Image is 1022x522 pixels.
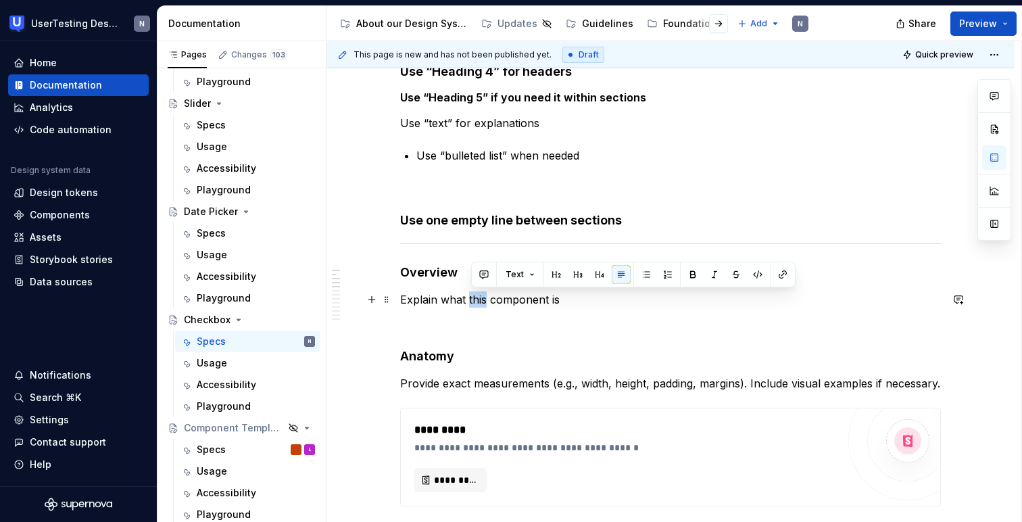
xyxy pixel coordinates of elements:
p: Explain what this component is [400,291,941,308]
div: Guidelines [582,17,633,30]
a: Foundations [641,13,727,34]
div: Help [30,458,51,471]
a: Accessibility [175,266,320,287]
a: Usage [175,136,320,158]
a: Playground [175,287,320,309]
p: Use “bulleted list” when needed [416,147,941,164]
button: Quick preview [898,45,979,64]
h4: Use “Heading 4” for headers [400,64,941,80]
a: Documentation [8,74,149,96]
button: Share [889,11,945,36]
a: Specs [175,114,320,136]
div: Notifications [30,369,91,382]
a: Home [8,52,149,74]
span: 103 [270,49,287,60]
button: Search ⌘K [8,387,149,408]
div: Accessibility [197,270,256,283]
button: Text [500,265,541,284]
button: Notifications [8,364,149,386]
img: 41adf70f-fc1c-4662-8e2d-d2ab9c673b1b.png [9,16,26,32]
span: Share [908,17,936,30]
div: N [798,18,803,29]
div: Accessibility [197,486,256,500]
div: Usage [197,356,227,370]
div: Specs [197,118,226,132]
a: Accessibility [175,374,320,396]
a: Analytics [8,97,149,118]
a: Usage [175,244,320,266]
div: Components [30,208,90,222]
div: Usage [197,140,227,153]
a: Guidelines [560,13,639,34]
div: Accessibility [197,378,256,391]
div: Search ⌘K [30,391,81,404]
button: Help [8,454,149,475]
a: Playground [175,396,320,417]
a: Playground [175,71,320,93]
div: Data sources [30,275,93,289]
a: Assets [8,227,149,248]
div: N [139,18,145,29]
div: Page tree [335,10,731,37]
a: About our Design System [335,13,473,34]
div: Documentation [30,78,102,92]
a: Playground [175,179,320,201]
p: Use “text” for explanations [400,115,941,131]
div: Usage [197,248,227,262]
a: Specs [175,222,320,244]
div: Specs [197,443,226,456]
a: Code automation [8,119,149,141]
div: Pages [168,49,207,60]
div: Storybook stories [30,253,113,266]
div: Specs [197,227,226,240]
a: Design tokens [8,182,149,204]
div: Playground [197,75,251,89]
span: Quick preview [915,49,973,60]
div: N [308,335,311,348]
a: Slider [162,93,320,114]
a: Supernova Logo [45,498,112,511]
span: This page is new and has not been published yet. [354,49,552,60]
div: Playground [197,400,251,413]
div: Analytics [30,101,73,114]
a: Data sources [8,271,149,293]
div: Updates [497,17,537,30]
a: SpecsN [175,331,320,352]
span: Text [506,269,524,280]
div: Slider [184,97,211,110]
div: Documentation [168,17,320,30]
a: Date Picker [162,201,320,222]
a: SpecsL [175,439,320,460]
div: Code automation [30,123,112,137]
div: Foundations [663,17,722,30]
div: Date Picker [184,205,238,218]
button: Contact support [8,431,149,453]
a: Accessibility [175,482,320,504]
div: Design system data [11,165,91,176]
a: Components [8,204,149,226]
div: Playground [197,183,251,197]
div: Specs [197,335,226,348]
div: Usage [197,465,227,478]
span: Draft [579,49,599,60]
div: Design tokens [30,186,98,199]
div: Accessibility [197,162,256,175]
a: Updates [476,13,558,34]
button: Preview [950,11,1017,36]
p: Provide exact measurements (e.g., width, height, padding, margins). Include visual examples if ne... [400,375,941,391]
div: Assets [30,231,62,244]
div: L [309,443,311,456]
div: UserTesting Design System [31,17,118,30]
a: Checkbox [162,309,320,331]
a: Component Template [162,417,320,439]
a: Accessibility [175,158,320,179]
h4: Use one empty line between sections [400,212,941,229]
div: Component Template [184,421,284,435]
h5: Use “Heading 5” if you need it within sections [400,91,941,104]
div: Settings [30,413,69,427]
span: Preview [959,17,997,30]
button: Add [733,14,784,33]
a: Storybook stories [8,249,149,270]
div: Playground [197,508,251,521]
div: Contact support [30,435,106,449]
